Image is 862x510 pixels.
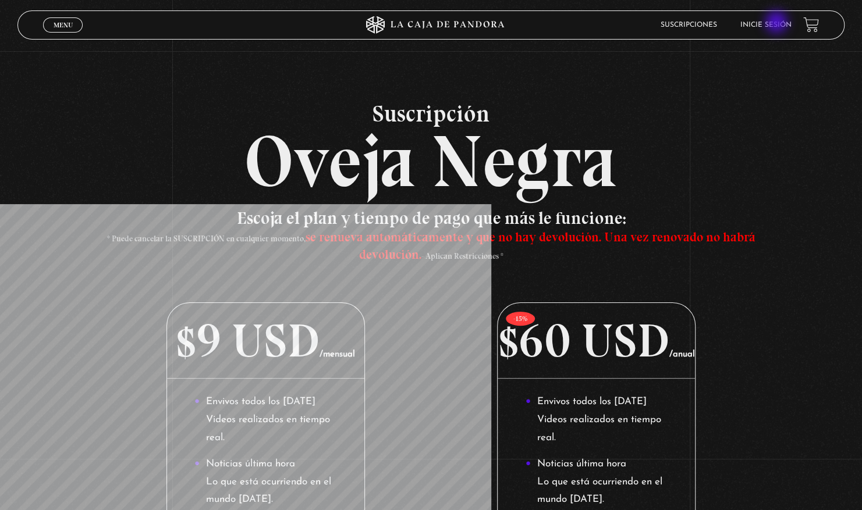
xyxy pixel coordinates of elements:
[17,102,845,198] h2: Oveja Negra
[194,455,336,509] li: Noticias última hora Lo que está ocurriendo en el mundo [DATE].
[526,455,668,509] li: Noticias última hora Lo que está ocurriendo en el mundo [DATE].
[669,350,694,359] span: /anual
[305,229,755,262] span: se renueva automáticamente y que no hay devolución. Una vez renovado no habrá devolución.
[194,393,336,447] li: Envivos todos los [DATE] Videos realizados en tiempo real.
[107,234,755,261] span: * Puede cancelar la SUSCRIPCIÓN en cualquier momento, - Aplican Restricciones *
[661,22,717,28] a: Suscripciones
[526,393,668,447] li: Envivos todos los [DATE] Videos realizados en tiempo real.
[54,22,73,28] span: Menu
[740,22,792,28] a: Inicie sesión
[100,209,762,262] h3: Escoja el plan y tiempo de pago que más le funcione:
[49,31,77,39] span: Cerrar
[320,350,355,359] span: /mensual
[498,303,695,379] p: $60 USD
[167,303,364,379] p: $9 USD
[17,102,845,125] span: Suscripción
[803,17,819,33] a: View your shopping cart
